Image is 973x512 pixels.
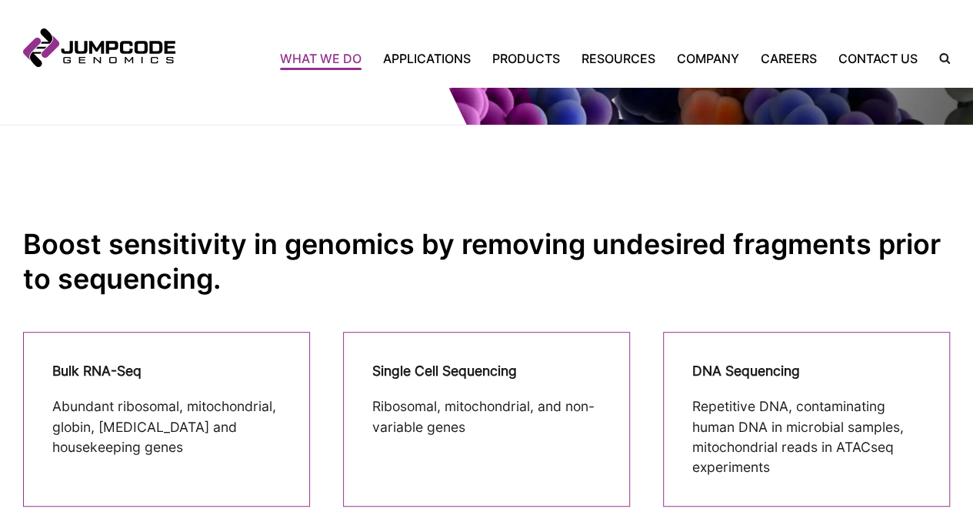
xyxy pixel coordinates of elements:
strong: DNA Sequencing [692,363,800,379]
a: Contact Us [828,49,928,68]
p: Repetitive DNA, contaminating human DNA in microbial samples, mitochondrial reads in ATACseq expe... [692,397,921,477]
p: Ribosomal, mitochondrial, and non-variable genes [372,397,601,437]
strong: Boost sensitivity in genomics by removing undesired fragments prior to sequencing. [23,227,941,296]
nav: Primary Navigation [175,49,928,68]
a: Resources [571,49,666,68]
strong: Single Cell Sequencing [372,363,517,379]
a: Careers [750,49,828,68]
a: Products [482,49,571,68]
p: Abundant ribosomal, mitochondrial, globin, [MEDICAL_DATA] and housekeeping genes [52,397,281,457]
label: Search the site. [928,53,950,64]
strong: Bulk RNA-Seq [52,363,142,379]
a: Applications [372,49,482,68]
a: What We Do [280,49,372,68]
a: Company [666,49,750,68]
